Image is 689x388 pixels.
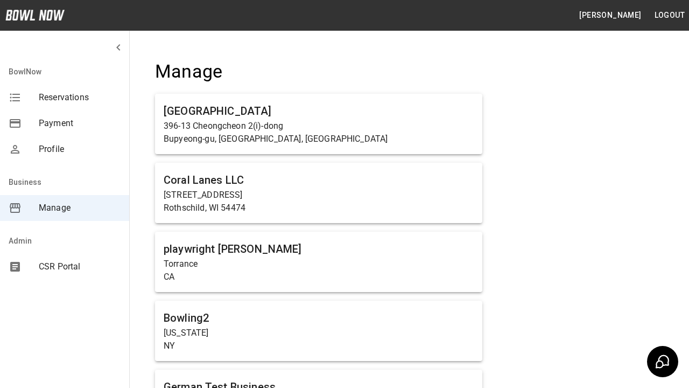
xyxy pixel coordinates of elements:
[164,258,474,271] p: Torrance
[164,339,474,352] p: NY
[39,260,121,273] span: CSR Portal
[5,10,65,20] img: logo
[164,271,474,283] p: CA
[164,240,474,258] h6: playwright [PERSON_NAME]
[164,202,474,214] p: Rothschild, WI 54474
[164,120,474,133] p: 396-13 Cheongcheon 2(i)-dong
[650,5,689,25] button: Logout
[39,143,121,156] span: Profile
[39,117,121,130] span: Payment
[164,133,474,145] p: Bupyeong-gu, [GEOGRAPHIC_DATA], [GEOGRAPHIC_DATA]
[39,202,121,214] span: Manage
[164,189,474,202] p: [STREET_ADDRESS]
[39,91,121,104] span: Reservations
[164,327,474,339] p: [US_STATE]
[164,309,474,327] h6: Bowling2
[164,102,474,120] h6: [GEOGRAPHIC_DATA]
[164,171,474,189] h6: Coral Lanes LLC
[155,60,482,83] h4: Manage
[575,5,645,25] button: [PERSON_NAME]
